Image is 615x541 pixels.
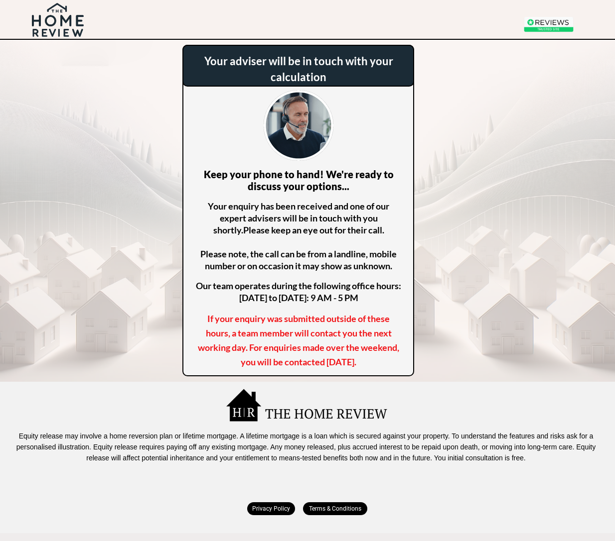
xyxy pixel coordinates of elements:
span: If your enquiry was submitted outside of these hours, a team member will contact you the next wor... [198,313,399,367]
span: Terms & Conditions [303,505,367,512]
a: Terms & Conditions [303,502,367,515]
span: Equity release may involve a home reversion plan or lifetime mortgage. A lifetime mortgage is a l... [16,432,596,462]
a: Privacy Policy [247,502,295,515]
span: Please keep an eye out for their call. [243,224,384,235]
span: Privacy Policy [247,505,295,512]
span: Your adviser will be in touch with your calculation [204,54,393,84]
span: Our team operates during the following office hours: [DATE] to [DATE]: 9 AM - 5 PM [196,280,401,303]
strong: Keep your phone to hand! We're ready to discuss your options... [204,168,394,192]
span: Your enquiry has been received and one of our expert advisers will be in touch with you shortly. [208,201,389,235]
span: Please note, the call can be from a landline, mobile number or on occasion it may show as unknown. [200,224,397,271]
